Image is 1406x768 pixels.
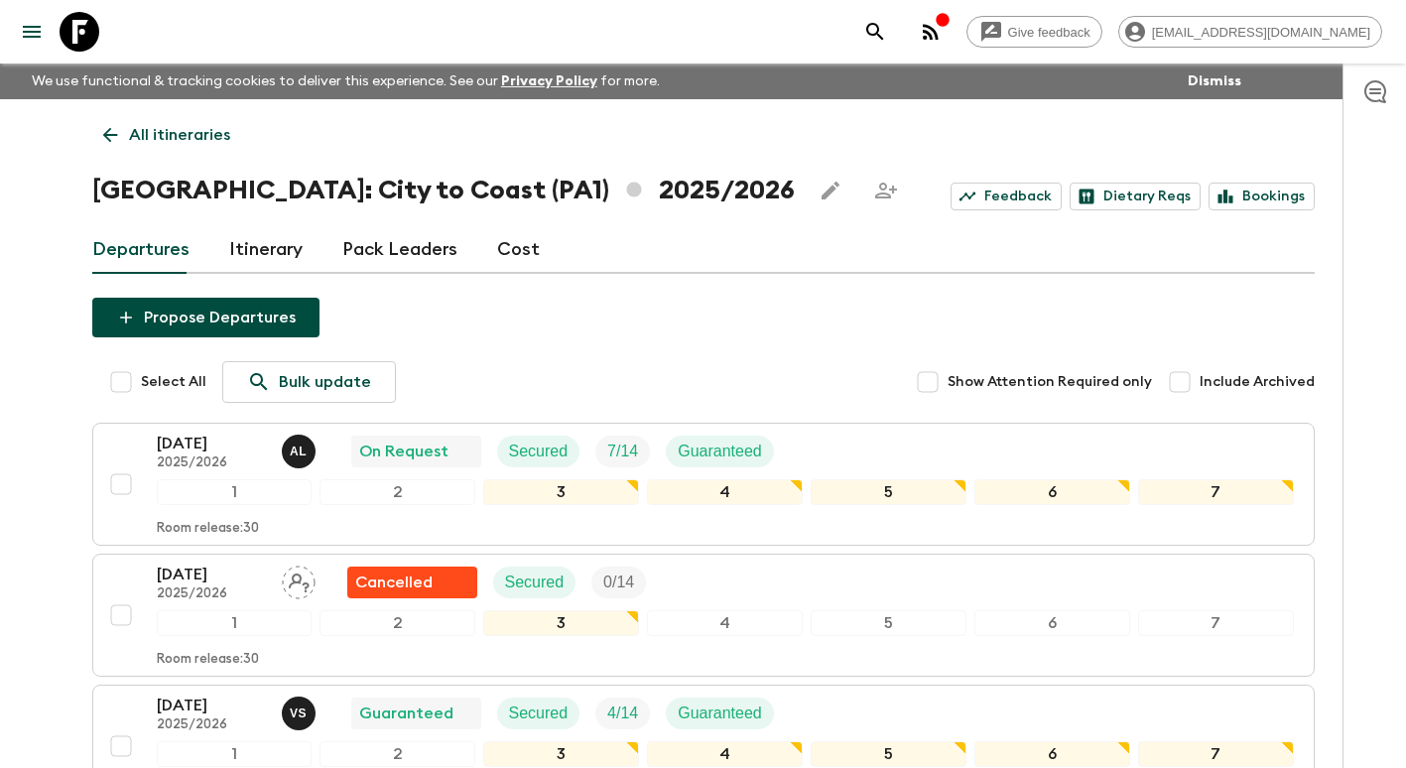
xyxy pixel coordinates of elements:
span: Give feedback [997,25,1101,40]
p: Room release: 30 [157,521,259,537]
button: search adventures [855,12,895,52]
p: 2025/2026 [157,586,266,602]
p: We use functional & tracking cookies to deliver this experience. See our for more. [24,64,668,99]
button: vS [282,697,320,730]
div: 6 [974,741,1130,767]
div: Secured [497,436,580,467]
div: [EMAIL_ADDRESS][DOMAIN_NAME] [1118,16,1382,48]
div: 5 [811,610,966,636]
p: Cancelled [355,571,433,594]
p: 4 / 14 [607,702,638,725]
div: Trip Fill [595,436,650,467]
p: Room release: 30 [157,652,259,668]
p: A L [290,444,307,459]
div: Trip Fill [595,698,650,729]
div: 2 [320,741,475,767]
a: Bookings [1209,183,1315,210]
span: [EMAIL_ADDRESS][DOMAIN_NAME] [1141,25,1381,40]
div: 3 [483,610,639,636]
a: Feedback [951,183,1062,210]
div: 4 [647,479,803,505]
p: v S [290,705,307,721]
div: 3 [483,741,639,767]
span: Select All [141,372,206,392]
p: 2025/2026 [157,717,266,733]
p: [DATE] [157,563,266,586]
span: Include Archived [1200,372,1315,392]
div: 4 [647,741,803,767]
button: Edit this itinerary [811,171,850,210]
a: Give feedback [966,16,1102,48]
div: Trip Fill [591,567,646,598]
div: 1 [157,479,313,505]
button: AL [282,435,320,468]
span: Abdiel Luis [282,441,320,456]
p: Secured [505,571,565,594]
p: Guaranteed [678,702,762,725]
div: 1 [157,741,313,767]
a: Cost [497,226,540,274]
p: [DATE] [157,694,266,717]
a: Pack Leaders [342,226,457,274]
div: 2 [320,479,475,505]
div: 1 [157,610,313,636]
button: Propose Departures [92,298,320,337]
p: Secured [509,702,569,725]
div: 7 [1138,479,1294,505]
h1: [GEOGRAPHIC_DATA]: City to Coast (PA1) 2025/2026 [92,171,795,210]
p: 2025/2026 [157,455,266,471]
p: [DATE] [157,432,266,455]
div: 5 [811,741,966,767]
div: 7 [1138,610,1294,636]
div: 7 [1138,741,1294,767]
div: Flash Pack cancellation [347,567,477,598]
a: Departures [92,226,190,274]
span: vincent Scott [282,703,320,718]
div: 6 [974,610,1130,636]
button: [DATE]2025/2026Abdiel LuisOn RequestSecuredTrip FillGuaranteed1234567Room release:30 [92,423,1315,546]
button: menu [12,12,52,52]
span: Show Attention Required only [948,372,1152,392]
div: Secured [493,567,576,598]
p: All itineraries [129,123,230,147]
p: On Request [359,440,448,463]
span: Assign pack leader [282,572,316,587]
a: Bulk update [222,361,396,403]
p: 7 / 14 [607,440,638,463]
p: Guaranteed [359,702,453,725]
p: Guaranteed [678,440,762,463]
div: 6 [974,479,1130,505]
div: 3 [483,479,639,505]
p: 0 / 14 [603,571,634,594]
p: Secured [509,440,569,463]
div: 4 [647,610,803,636]
button: [DATE]2025/2026Assign pack leaderFlash Pack cancellationSecuredTrip Fill1234567Room release:30 [92,554,1315,677]
a: Itinerary [229,226,303,274]
a: All itineraries [92,115,241,155]
div: 5 [811,479,966,505]
a: Dietary Reqs [1070,183,1201,210]
button: Dismiss [1183,67,1246,95]
p: Bulk update [279,370,371,394]
span: Share this itinerary [866,171,906,210]
a: Privacy Policy [501,74,597,88]
div: 2 [320,610,475,636]
div: Secured [497,698,580,729]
